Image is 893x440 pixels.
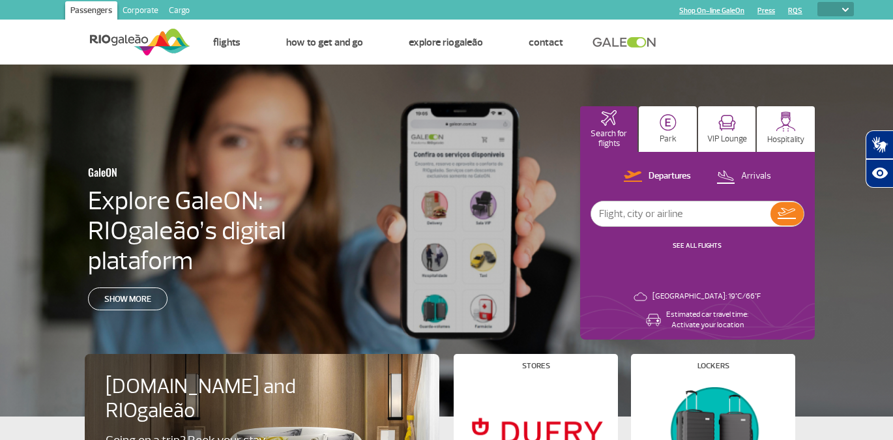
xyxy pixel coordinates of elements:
a: Press [757,7,775,15]
button: Abrir tradutor de língua de sinais. [866,130,893,159]
p: [GEOGRAPHIC_DATA]: 19°C/66°F [652,291,761,302]
a: Flights [213,36,241,49]
button: Hospitality [757,106,815,152]
h4: Explore GaleON: RIOgaleão’s digital plataform [88,186,370,276]
img: hospitality.svg [776,111,796,132]
h3: GaleON [88,158,306,186]
button: VIP Lounge [698,106,756,152]
a: Explore RIOgaleão [409,36,483,49]
input: Flight, city or airline [591,201,770,226]
h4: Stores [522,362,550,370]
a: Cargo [164,1,195,22]
a: Passengers [65,1,117,22]
a: RQS [788,7,802,15]
p: Departures [649,170,691,183]
p: Estimated car travel time: Activate your location [666,310,748,330]
p: Park [660,134,677,144]
button: SEE ALL FLIGHTS [669,241,725,251]
p: Arrivals [741,170,771,183]
h4: Lockers [697,362,729,370]
a: Shop On-line GaleOn [679,7,744,15]
button: Park [639,106,697,152]
a: SEE ALL FLIGHTS [673,241,722,250]
a: Show more [88,287,168,310]
p: VIP Lounge [707,134,747,144]
img: vipRoom.svg [718,115,736,131]
p: Hospitality [767,135,804,145]
img: airplaneHomeActive.svg [601,110,617,126]
h4: [DOMAIN_NAME] and RIOgaleão [106,375,313,423]
button: Search for flights [580,106,638,152]
img: carParkingHome.svg [660,114,677,131]
button: Arrivals [712,168,775,185]
div: Plugin de acessibilidade da Hand Talk. [866,130,893,188]
a: Contact [529,36,563,49]
p: Search for flights [587,129,632,149]
a: How to get and go [286,36,363,49]
button: Departures [620,168,695,185]
a: Corporate [117,1,164,22]
button: Abrir recursos assistivos. [866,159,893,188]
